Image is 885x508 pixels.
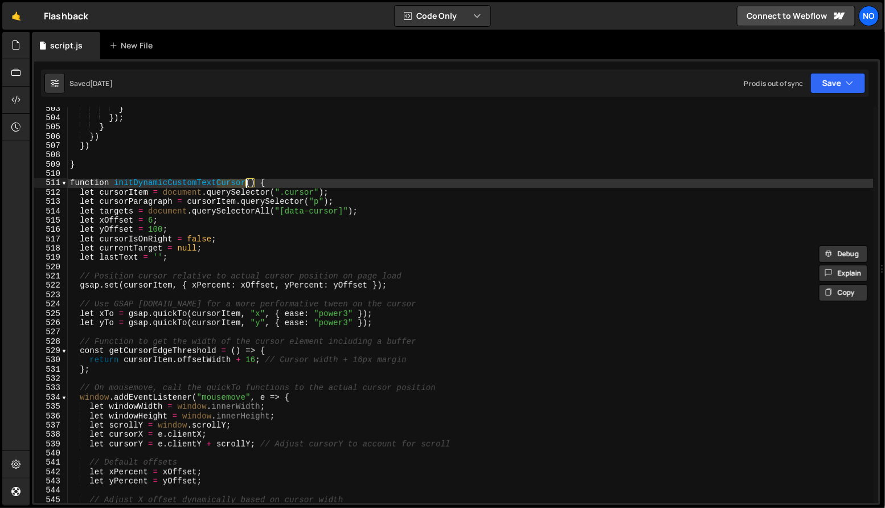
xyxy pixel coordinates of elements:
[34,216,68,225] div: 515
[819,265,868,282] button: Explain
[395,6,490,26] button: Code Only
[34,412,68,421] div: 536
[34,346,68,355] div: 529
[34,468,68,477] div: 542
[34,374,68,383] div: 532
[34,495,68,505] div: 545
[34,355,68,364] div: 530
[34,449,68,458] div: 540
[810,73,866,93] button: Save
[34,318,68,327] div: 526
[34,160,68,169] div: 509
[34,225,68,234] div: 516
[34,244,68,253] div: 518
[69,79,113,88] div: Saved
[34,235,68,244] div: 517
[34,122,68,132] div: 505
[50,40,83,51] div: script.js
[34,300,68,309] div: 524
[34,365,68,374] div: 531
[34,458,68,467] div: 541
[34,132,68,141] div: 506
[34,113,68,122] div: 504
[34,104,68,113] div: 503
[34,486,68,495] div: 544
[90,79,113,88] div: [DATE]
[34,253,68,262] div: 519
[737,6,855,26] a: Connect to Webflow
[34,477,68,486] div: 543
[744,79,804,88] div: Prod is out of sync
[34,141,68,150] div: 507
[34,272,68,281] div: 521
[109,40,157,51] div: New File
[34,281,68,290] div: 522
[34,430,68,439] div: 538
[819,245,868,263] button: Debug
[34,383,68,392] div: 533
[34,178,68,187] div: 511
[34,440,68,449] div: 539
[34,263,68,272] div: 520
[34,421,68,430] div: 537
[34,169,68,178] div: 510
[819,284,868,301] button: Copy
[859,6,879,26] a: No
[34,150,68,159] div: 508
[44,9,88,23] div: Flashback
[34,197,68,206] div: 513
[34,309,68,318] div: 525
[34,290,68,300] div: 523
[34,188,68,197] div: 512
[34,402,68,411] div: 535
[34,337,68,346] div: 528
[34,393,68,402] div: 534
[2,2,30,30] a: 🤙
[34,327,68,337] div: 527
[34,207,68,216] div: 514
